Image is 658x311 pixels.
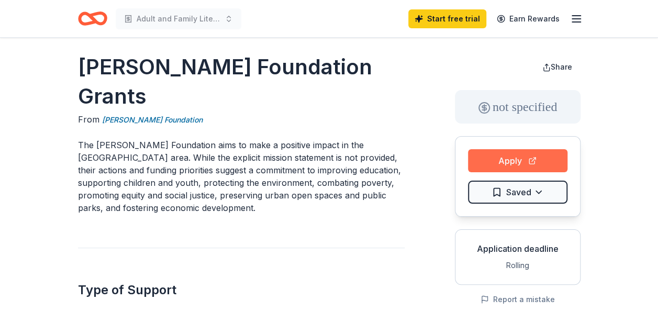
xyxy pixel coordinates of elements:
[78,6,107,31] a: Home
[468,149,567,172] button: Apply
[78,113,405,126] div: From
[408,9,486,28] a: Start free trial
[78,282,405,298] h2: Type of Support
[468,181,567,204] button: Saved
[78,52,405,111] h1: [PERSON_NAME] Foundation Grants
[481,293,555,306] button: Report a mistake
[102,114,203,126] a: [PERSON_NAME] Foundation
[78,139,405,214] p: The [PERSON_NAME] Foundation aims to make a positive impact in the [GEOGRAPHIC_DATA] area. While ...
[490,9,566,28] a: Earn Rewards
[534,57,581,77] button: Share
[137,13,220,25] span: Adult and Family Literacy and Career Pathways Training
[464,259,572,272] div: Rolling
[506,185,531,199] span: Saved
[116,8,241,29] button: Adult and Family Literacy and Career Pathways Training
[551,62,572,71] span: Share
[464,242,572,255] div: Application deadline
[455,90,581,124] div: not specified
